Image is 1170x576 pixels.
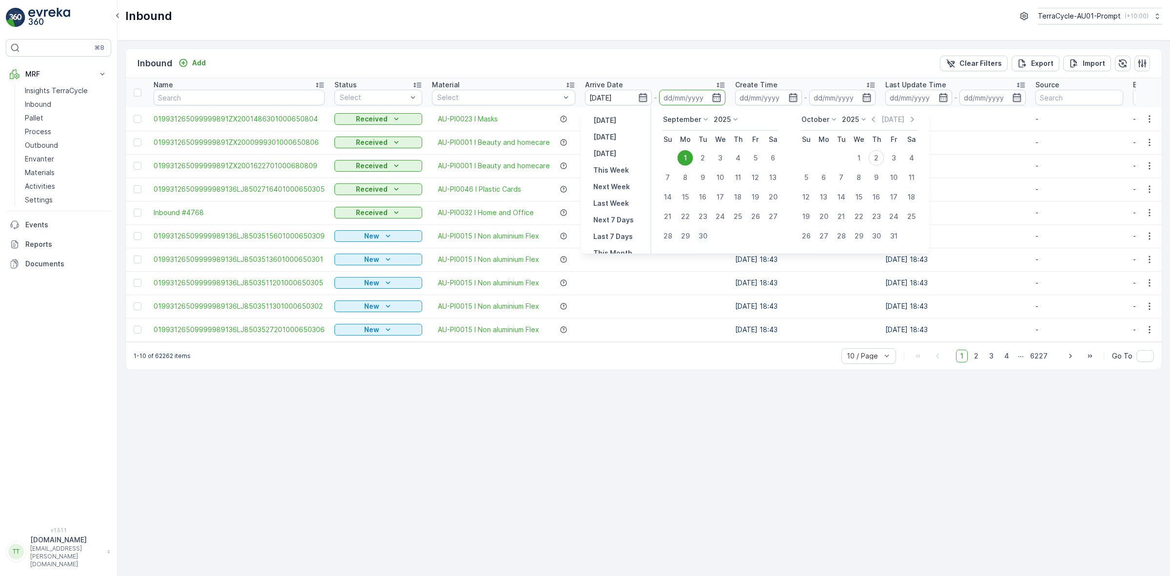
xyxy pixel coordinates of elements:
span: 01993126509999989136LJ8503515601000650309 [154,231,325,241]
p: - [1035,301,1123,311]
th: Friday [747,131,764,148]
p: [DATE] [881,115,904,124]
th: Tuesday [833,131,850,148]
p: This Week [593,165,629,175]
button: Export [1012,56,1059,71]
div: Toggle Row Selected [134,302,141,310]
div: 22 [851,209,867,224]
p: Select [340,93,407,102]
td: [DATE] 18:43 [730,248,880,271]
div: 21 [834,209,849,224]
div: 4 [730,150,746,166]
a: Pallet [21,111,111,125]
div: 10 [886,170,902,185]
div: 9 [869,170,884,185]
button: This Month [589,247,636,259]
div: 12 [799,189,814,205]
p: Import [1083,59,1105,68]
div: 3 [886,150,902,166]
a: AU-PI0046 I Plastic Cards [438,184,521,194]
span: 6227 [1026,350,1052,362]
p: Received [356,138,388,147]
p: Name [154,80,173,90]
a: AU-PI0032 I Home and Office [438,208,534,218]
button: TT[DOMAIN_NAME][EMAIL_ADDRESS][PERSON_NAME][DOMAIN_NAME] [6,535,111,568]
button: New [334,254,422,265]
img: logo_light-DOdMpM7g.png [28,8,70,27]
p: New [364,255,379,264]
div: 7 [660,170,676,185]
p: TerraCycle-AU01-Prompt [1038,11,1121,21]
p: Entity [1133,80,1152,90]
a: 019931265099999891ZX2001486301000650804 [154,114,325,124]
p: Pallet [25,113,43,123]
div: Toggle Row Selected [134,232,141,240]
div: TT [8,544,24,559]
button: Received [334,137,422,148]
a: Inbound #4768 [154,208,325,218]
p: Status [334,80,357,90]
img: logo [6,8,25,27]
button: Received [334,113,422,125]
p: [EMAIL_ADDRESS][PERSON_NAME][DOMAIN_NAME] [30,545,102,568]
div: Toggle Row Selected [134,162,141,170]
div: 2 [695,150,711,166]
th: Friday [885,131,903,148]
button: This Week [589,164,633,176]
td: [DATE] [580,201,730,224]
td: [DATE] [580,131,730,154]
div: 19 [799,209,814,224]
p: Received [356,161,388,171]
p: New [364,301,379,311]
p: New [364,325,379,335]
th: Tuesday [694,131,712,148]
td: [DATE] 11:09 [880,201,1031,224]
td: [DATE] 18:43 [730,295,880,318]
p: Last 7 Days [593,232,633,241]
div: 27 [765,209,781,224]
div: 15 [851,189,867,205]
button: New [334,324,422,336]
p: - [1035,161,1123,171]
a: AU-PI0023 I Masks [438,114,498,124]
span: 01993126509999989136LJ8502716401000650305 [154,184,325,194]
th: Thursday [868,131,885,148]
div: 20 [765,189,781,205]
div: 24 [713,209,728,224]
div: 18 [730,189,746,205]
div: 8 [678,170,693,185]
th: Monday [677,131,694,148]
div: 16 [695,189,711,205]
a: 019931265099999891ZX2000999301000650806 [154,138,325,147]
p: - [804,92,807,103]
p: - [954,92,957,103]
p: - [1035,184,1123,194]
p: September [663,115,701,124]
p: Arrive Date [585,80,623,90]
input: dd/mm/yyyy [735,90,802,105]
p: - [1035,208,1123,218]
p: Materials [25,168,55,178]
a: AU-PI0015 I Non aluminium Flex [438,255,539,264]
td: [DATE] [580,178,730,201]
a: AU-PI0015 I Non aluminium Flex [438,301,539,311]
p: ... [1018,350,1024,362]
p: [DATE] [593,132,616,142]
span: 3 [985,350,998,362]
div: 14 [834,189,849,205]
input: dd/mm/yyyy [659,90,726,105]
div: 8 [851,170,867,185]
a: Activities [21,179,111,193]
span: 1 [956,350,968,362]
a: AU-PI0001 I Beauty and homecare [438,138,550,147]
div: 16 [869,189,884,205]
p: Create Time [735,80,778,90]
p: - [1035,114,1123,124]
th: Monday [815,131,833,148]
a: 01993126509999989136LJ8503511301000650302 [154,301,325,311]
p: This Month [593,248,632,258]
div: 1 [851,150,867,166]
a: Process [21,125,111,139]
